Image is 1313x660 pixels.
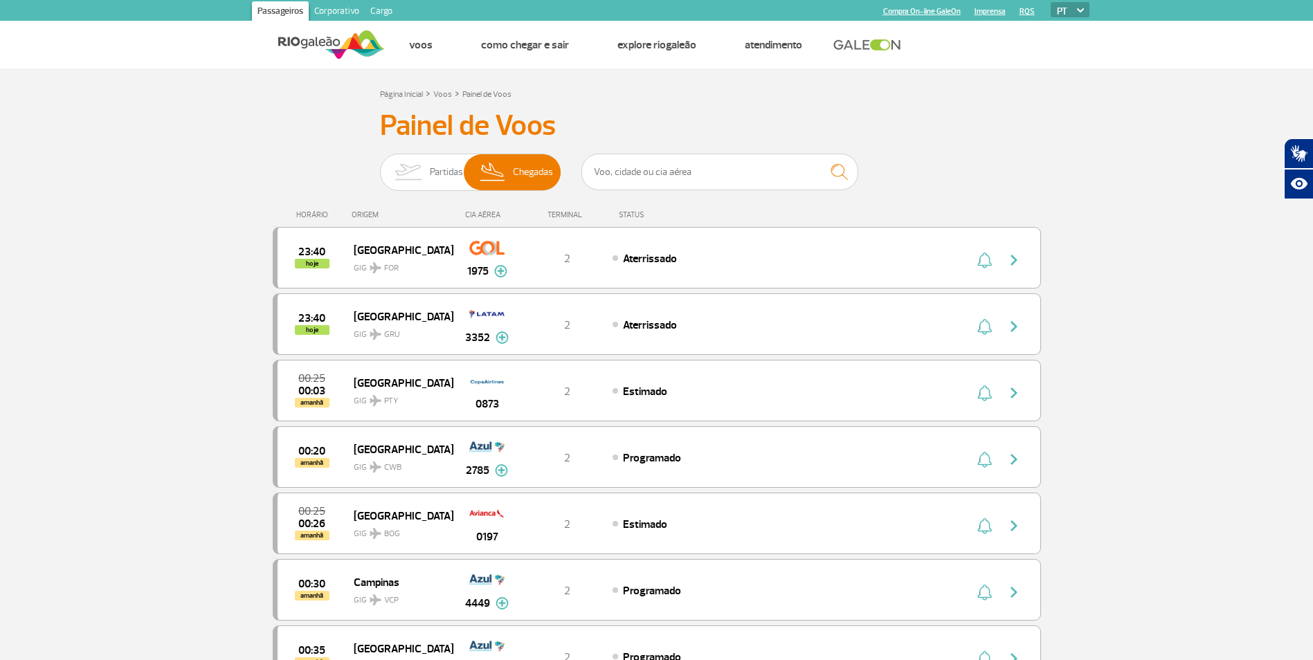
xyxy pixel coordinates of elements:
[455,85,460,101] a: >
[352,210,453,219] div: ORIGEM
[977,517,992,534] img: sino-painel-voo.svg
[354,506,442,524] span: [GEOGRAPHIC_DATA]
[384,528,400,540] span: BOG
[466,462,489,479] span: 2785
[623,451,681,465] span: Programado
[1006,252,1022,268] img: seta-direita-painel-voo.svg
[465,329,490,346] span: 3352
[495,464,508,477] img: mais-info-painel-voo.svg
[354,241,442,259] span: [GEOGRAPHIC_DATA]
[977,451,992,468] img: sino-painel-voo.svg
[380,109,934,143] h3: Painel de Voos
[384,594,399,607] span: VCP
[623,517,667,531] span: Estimado
[295,325,329,335] span: hoje
[384,262,399,275] span: FOR
[354,520,442,540] span: GIG
[494,265,507,277] img: mais-info-painel-voo.svg
[977,385,992,401] img: sino-painel-voo.svg
[745,38,802,52] a: Atendimento
[1006,318,1022,335] img: seta-direita-painel-voo.svg
[370,395,381,406] img: destiny_airplane.svg
[295,458,329,468] span: amanhã
[298,506,325,516] span: 2025-09-28 00:25:00
[1006,451,1022,468] img: seta-direita-painel-voo.svg
[623,584,681,598] span: Programado
[354,321,442,341] span: GIG
[386,154,430,190] img: slider-embarque
[564,451,570,465] span: 2
[473,154,514,190] img: slider-desembarque
[977,252,992,268] img: sino-painel-voo.svg
[298,446,325,456] span: 2025-09-28 00:20:00
[370,329,381,340] img: destiny_airplane.svg
[409,38,433,52] a: Voos
[298,374,325,383] span: 2025-09-28 00:25:00
[354,374,442,392] span: [GEOGRAPHIC_DATA]
[384,395,398,407] span: PTY
[522,210,612,219] div: TERMINAL
[975,7,1006,16] a: Imprensa
[977,318,992,335] img: sino-painel-voo.svg
[370,594,381,605] img: destiny_airplane.svg
[384,461,401,474] span: CWB
[298,313,325,323] span: 2025-09-27 23:40:00
[354,255,442,275] span: GIG
[277,210,352,219] div: HORÁRIO
[617,38,696,52] a: Explore RIOgaleão
[433,89,452,100] a: Voos
[384,329,400,341] span: GRU
[370,528,381,539] img: destiny_airplane.svg
[564,318,570,332] span: 2
[465,595,490,612] span: 4449
[1006,517,1022,534] img: seta-direita-painel-voo.svg
[564,252,570,266] span: 2
[298,247,325,257] span: 2025-09-27 23:40:00
[513,154,553,190] span: Chegadas
[467,263,489,279] span: 1975
[462,89,511,100] a: Painel de Voos
[1020,7,1035,16] a: RQS
[977,584,992,601] img: sino-painel-voo.svg
[309,1,365,24] a: Corporativo
[1284,169,1313,199] button: Abrir recursos assistivos.
[298,386,325,396] span: 2025-09-28 00:03:00
[354,639,442,657] span: [GEOGRAPHIC_DATA]
[298,519,325,529] span: 2025-09-28 00:26:00
[496,331,509,344] img: mais-info-painel-voo.svg
[1006,584,1022,601] img: seta-direita-painel-voo.svg
[430,154,463,190] span: Partidas
[1284,138,1313,169] button: Abrir tradutor de língua de sinais.
[354,387,442,407] span: GIG
[481,38,569,52] a: Como chegar e sair
[426,85,431,101] a: >
[564,385,570,398] span: 2
[496,597,509,609] img: mais-info-painel-voo.svg
[252,1,309,24] a: Passageiros
[295,591,329,601] span: amanhã
[354,440,442,458] span: [GEOGRAPHIC_DATA]
[564,517,570,531] span: 2
[476,396,499,412] span: 0873
[612,210,725,219] div: STATUS
[298,579,325,589] span: 2025-09-28 00:30:00
[581,154,858,190] input: Voo, cidade ou cia aérea
[380,89,423,100] a: Página Inicial
[370,461,381,473] img: destiny_airplane.svg
[1284,138,1313,199] div: Plugin de acessibilidade da Hand Talk.
[295,531,329,540] span: amanhã
[295,398,329,407] span: amanhã
[883,7,961,16] a: Compra On-line GaleOn
[354,454,442,474] span: GIG
[453,210,522,219] div: CIA AÉREA
[365,1,398,24] a: Cargo
[564,584,570,598] span: 2
[623,385,667,398] span: Estimado
[476,529,498,545] span: 0197
[354,307,442,325] span: [GEOGRAPHIC_DATA]
[354,587,442,607] span: GIG
[1006,385,1022,401] img: seta-direita-painel-voo.svg
[370,262,381,273] img: destiny_airplane.svg
[623,252,677,266] span: Aterrissado
[298,645,325,655] span: 2025-09-28 00:35:00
